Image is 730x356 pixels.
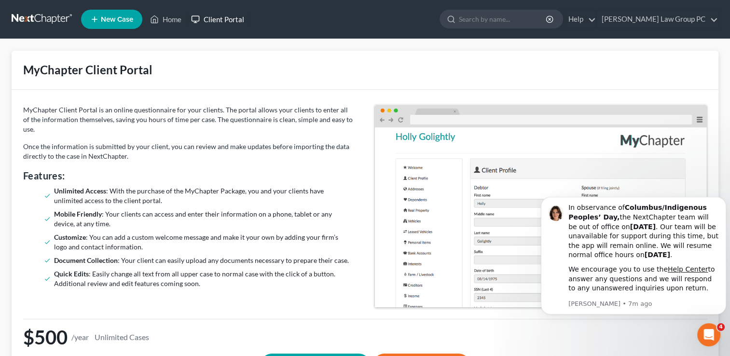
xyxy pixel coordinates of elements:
[23,169,356,182] h4: Features:
[537,185,730,351] iframe: Intercom notifications message
[717,323,725,331] span: 4
[54,210,102,218] strong: Mobile Friendly
[23,142,356,161] p: Once the information is submitted by your client, you can review and make updates before importin...
[54,270,89,278] strong: Quick Edits
[145,11,186,28] a: Home
[54,233,352,252] li: : You can add a custom welcome message and make it your own by adding your firm’s logo and contac...
[54,256,118,264] strong: Document Collection
[597,11,718,28] a: [PERSON_NAME] Law Group PC
[23,327,707,348] h1: $500
[54,209,352,229] li: : Your clients can access and enter their information on a phone, tablet or any device, at any time.
[54,187,106,195] strong: Unlimited Access
[23,105,356,134] p: MyChapter Client Portal is an online questionnaire for your clients. The portal allows your clien...
[23,62,152,78] div: MyChapter Client Portal
[697,323,720,346] iframe: Intercom live chat
[54,256,352,265] li: : Your client can easily upload any documents necessary to prepare their case.
[54,233,86,241] strong: Customize
[564,11,596,28] a: Help
[101,16,133,23] span: New Case
[71,333,89,341] small: /year
[54,269,352,288] li: : Easily change all text from all upper case to normal case with the click of a button. Additiona...
[186,11,249,28] a: Client Portal
[93,331,151,343] small: Unlimited Cases
[459,10,547,28] input: Search by name...
[54,186,352,205] li: : With the purchase of the MyChapter Package, you and your clients have unlimited access to the c...
[375,105,707,307] img: MyChapter Dashboard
